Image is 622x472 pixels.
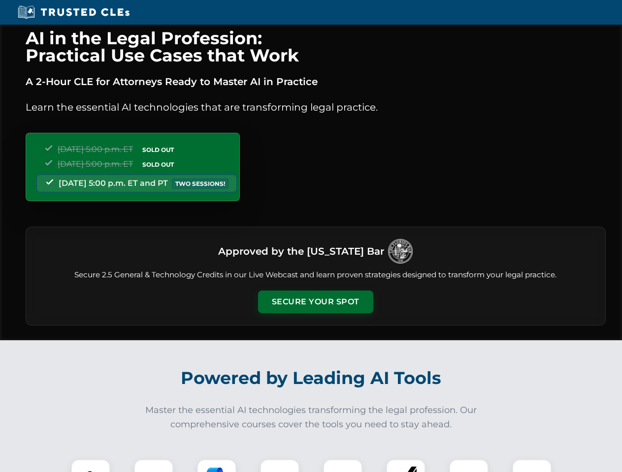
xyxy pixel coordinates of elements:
h2: Powered by Leading AI Tools [38,361,584,395]
span: [DATE] 5:00 p.m. ET [58,159,133,169]
p: Learn the essential AI technologies that are transforming legal practice. [26,99,606,115]
h3: Approved by the [US_STATE] Bar [218,242,384,260]
p: Master the essential AI technologies transforming the legal profession. Our comprehensive courses... [139,403,484,432]
p: A 2-Hour CLE for Attorneys Ready to Master AI in Practice [26,74,606,89]
span: SOLD OUT [139,145,177,155]
img: Logo [388,239,413,264]
span: SOLD OUT [139,159,177,170]
span: [DATE] 5:00 p.m. ET [58,145,133,154]
p: Secure 2.5 General & Technology Credits in our Live Webcast and learn proven strategies designed ... [38,269,593,281]
button: Secure Your Spot [258,291,373,313]
h1: AI in the Legal Profession: Practical Use Cases that Work [26,29,606,64]
img: Trusted CLEs [15,5,132,20]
